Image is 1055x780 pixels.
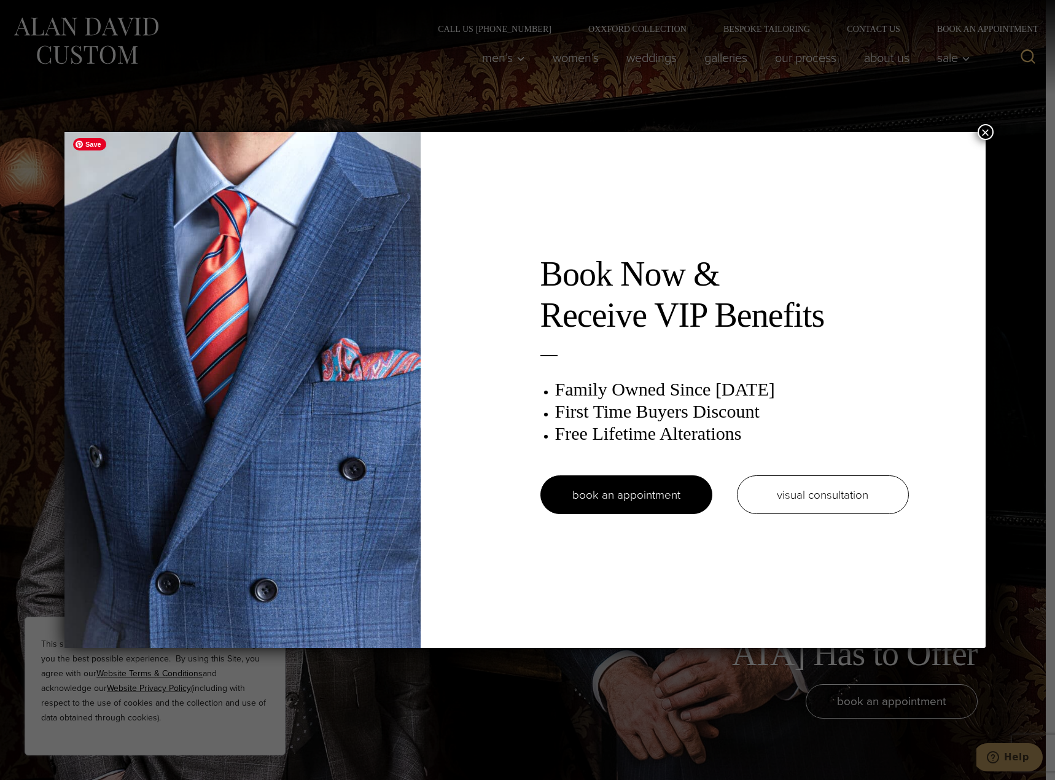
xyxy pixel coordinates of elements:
a: visual consultation [737,475,909,514]
span: Help [28,9,53,20]
span: Save [73,138,106,150]
h3: First Time Buyers Discount [555,400,909,423]
a: book an appointment [540,475,712,514]
h2: Book Now & Receive VIP Benefits [540,254,909,336]
button: Close [978,124,994,140]
h3: Free Lifetime Alterations [555,423,909,445]
h3: Family Owned Since [DATE] [555,378,909,400]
